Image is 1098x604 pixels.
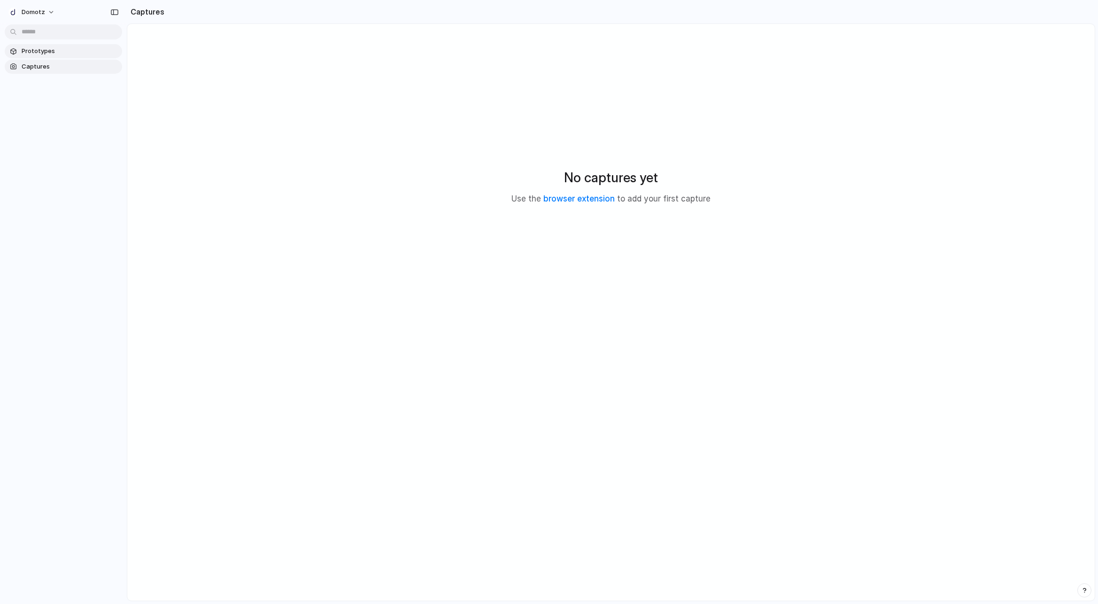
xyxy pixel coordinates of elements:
span: Prototypes [22,46,118,56]
a: Captures [5,60,122,74]
p: Use the to add your first capture [511,193,711,205]
h2: No captures yet [564,168,658,187]
a: browser extension [543,194,615,203]
button: Domotz [5,5,60,20]
span: Captures [22,62,118,71]
h2: Captures [127,6,164,17]
a: Prototypes [5,44,122,58]
span: Domotz [22,8,45,17]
